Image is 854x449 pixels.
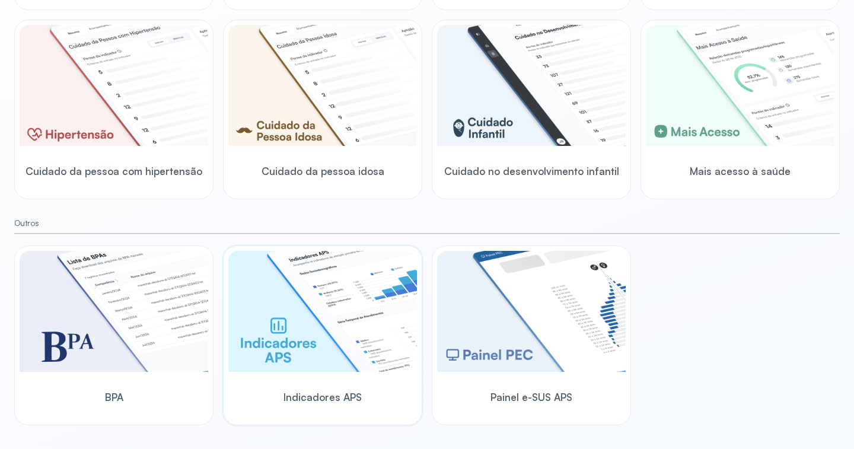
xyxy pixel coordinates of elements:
[690,165,791,177] span: Mais acesso à saúde
[490,391,572,403] span: Painel e-SUS APS
[20,251,208,372] img: bpa.png
[262,165,384,177] span: Cuidado da pessoa idosa
[437,251,626,372] img: pec-panel.png
[20,25,208,146] img: hypertension.png
[228,251,417,372] img: aps-indicators.png
[444,165,619,177] span: Cuidado no desenvolvimento infantil
[14,218,840,228] small: Outros
[105,391,123,403] span: BPA
[646,25,834,146] img: healthcare-greater-access.png
[437,25,626,146] img: child-development.png
[26,165,202,177] span: Cuidado da pessoa com hipertensão
[283,391,362,403] span: Indicadores APS
[228,25,417,146] img: elderly.png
